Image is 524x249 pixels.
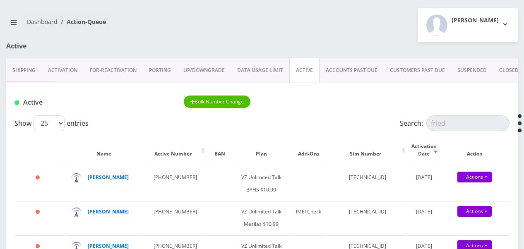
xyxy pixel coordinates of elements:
a: [PERSON_NAME] [88,174,129,181]
label: Show entries [14,115,89,131]
a: PORTING [143,58,177,82]
select: Showentries [34,115,65,131]
a: CUSTOMERS PAST DUE [384,58,451,82]
a: [PERSON_NAME] [88,208,129,215]
a: ACCOUNTS PAST DUE [320,58,384,82]
td: [PHONE_NUMBER] [144,167,207,200]
th: Action [440,134,509,166]
label: Search: [400,115,510,131]
th: Name [65,134,143,166]
a: DATA USAGE LIMIT [231,58,289,82]
span: [DATE] [416,208,432,215]
th: Activation Date: activate to sort column ascending [408,134,440,166]
a: Dashboard [27,18,58,26]
a: Actions [457,172,492,182]
li: Action-Queue [58,17,106,26]
a: FOR-REActivation [84,58,143,82]
h2: [PERSON_NAME] [452,17,499,24]
button: Bulk Number Change [184,96,251,108]
th: BAN [208,134,232,166]
td: [TECHNICAL_ID] [327,167,408,200]
button: [PERSON_NAME] [418,8,518,42]
img: Active [14,101,19,105]
th: Plan [232,134,290,166]
a: Shipping [6,58,42,82]
td: [PHONE_NUMBER] [144,201,207,235]
span: [DATE] [416,174,432,181]
td: VZ Unlimited Talk Mesilas $10.99 [232,201,290,235]
td: VZ Unlimited Talk BYHS $10.99 [232,167,290,200]
div: IMEI Check [295,206,322,218]
h1: Active [6,42,168,50]
th: Add-Ons [291,134,327,166]
a: UP/DOWNGRADE [177,58,231,82]
input: Search: [426,115,510,131]
a: ACTIVE [289,58,320,82]
nav: breadcrumb [6,13,256,37]
th: Sim Number: activate to sort column ascending [327,134,408,166]
td: [TECHNICAL_ID] [327,201,408,235]
th: Active Number: activate to sort column ascending [144,134,207,166]
h1: Active [14,98,171,106]
a: Activation [42,58,84,82]
a: Actions [457,206,492,217]
a: SUSPENDED [451,58,493,82]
